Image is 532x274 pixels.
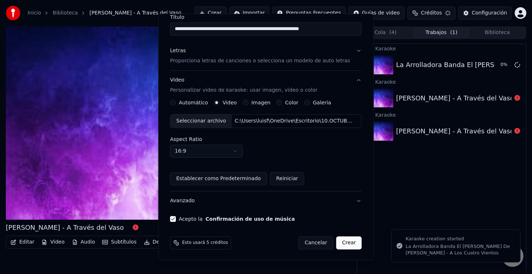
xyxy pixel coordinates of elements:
[232,117,355,125] div: C:\Users\luisf\OneDrive\Escritorio\10.OCTUBRE LUISFER 2026\La Arrolladora Banda El [PERSON_NAME] ...
[182,240,228,246] span: Esto usará 5 créditos
[170,100,362,191] div: VideoPersonalizar video de karaoke: usar imagen, video o color
[270,172,304,185] button: Reiniciar
[299,236,334,249] button: Cancelar
[285,100,299,105] label: Color
[336,236,362,249] button: Crear
[170,137,362,142] label: Aspect Ratio
[170,47,186,54] div: Letras
[170,172,267,185] button: Establecer como Predeterminado
[206,216,295,221] button: Acepto la
[170,71,362,100] button: VideoPersonalizar video de karaoke: usar imagen, video o color
[223,100,237,105] label: Video
[170,87,317,94] p: Personalizar video de karaoke: usar imagen, video o color
[170,57,350,65] p: Proporciona letras de canciones o selecciona un modelo de auto letras
[179,216,295,221] label: Acepto la
[170,76,317,94] div: Video
[179,100,208,105] label: Automático
[170,191,362,210] button: Avanzado
[170,41,362,70] button: LetrasProporciona letras de canciones o selecciona un modelo de auto letras
[170,115,232,128] div: Seleccionar archivo
[313,100,331,105] label: Galería
[170,14,362,20] label: Título
[251,100,271,105] label: Imagen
